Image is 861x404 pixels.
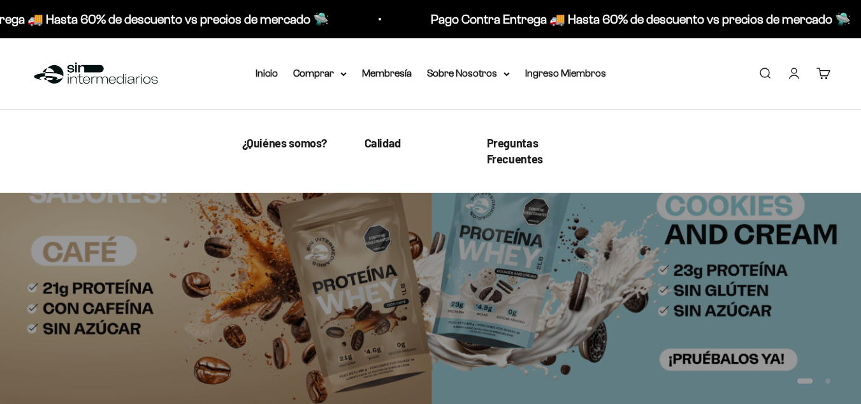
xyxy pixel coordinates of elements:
summary: Comprar [293,65,347,82]
span: Calidad [365,136,401,150]
a: Membresía [362,68,412,79]
a: Inicio [256,68,278,79]
span: ¿Quiénes somos? [242,136,328,150]
a: Preguntas Frecuentes [487,135,589,167]
a: ¿Quiénes somos? [242,135,328,151]
span: Preguntas Frecuentes [487,136,543,166]
a: Ingreso Miembros [525,68,606,79]
summary: Sobre Nosotros [427,65,510,82]
a: Calidad [365,135,401,151]
p: Pago Contra Entrega 🚚 Hasta 60% de descuento vs precios de mercado 🛸 [431,9,851,29]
